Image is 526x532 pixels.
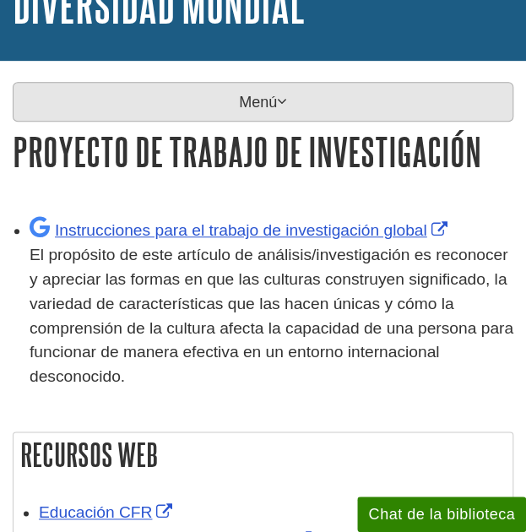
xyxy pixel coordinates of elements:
font: Instrucciones para el trabajo de investigación global [55,221,427,239]
font: Proyecto de trabajo de investigación [13,130,481,173]
font: Recursos web [20,437,158,472]
font: Menú [239,94,277,111]
font: Chat de la biblioteca [368,506,515,523]
a: El enlace se abre en una nueva ventana [30,221,452,239]
font: El propósito de este artículo de análisis/investigación es reconocer y apreciar las formas en que... [30,246,513,385]
a: El enlace se abre en una nueva ventana [39,503,176,521]
font: Educación CFR [39,503,152,521]
button: Chat de la biblioteca [357,497,526,532]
